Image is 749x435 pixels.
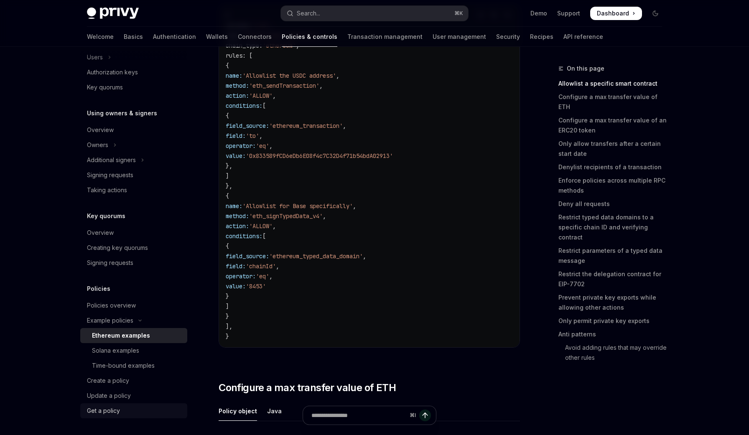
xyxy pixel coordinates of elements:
div: Search... [297,8,320,18]
span: 'eq' [256,272,269,280]
span: } [226,313,229,320]
a: Allowlist a specific smart contract [558,77,669,90]
a: Restrict parameters of a typed data message [558,244,669,267]
span: , [269,142,273,150]
a: Avoid adding rules that may override other rules [558,341,669,364]
span: ] [226,172,229,180]
a: Signing requests [80,168,187,183]
div: Taking actions [87,185,127,195]
span: operator: [226,272,256,280]
span: , [353,202,356,210]
a: Connectors [238,27,272,47]
span: conditions: [226,102,262,109]
span: 'Allowlist for Base specifically' [242,202,353,210]
a: Configure a max transfer value of ETH [558,90,669,114]
div: Creating key quorums [87,243,148,253]
a: Restrict typed data domains to a specific chain ID and verifying contract [558,211,669,244]
a: Solana examples [80,343,187,358]
h5: Key quorums [87,211,125,221]
span: value: [226,152,246,160]
span: 'ALLOW' [249,222,273,230]
a: Time-bound examples [80,358,187,373]
a: Creating key quorums [80,240,187,255]
div: Owners [87,140,108,150]
div: Signing requests [87,258,133,268]
a: Only allow transfers after a certain start date [558,137,669,160]
span: 'ethereum_typed_data_domain' [269,252,363,260]
span: action: [226,222,249,230]
span: 'ALLOW' [249,92,273,99]
div: Update a policy [87,391,131,401]
span: { [226,192,229,200]
span: conditions: [226,232,262,240]
div: Time-bound examples [92,361,155,371]
span: action: [226,92,249,99]
a: Configure a max transfer value of an ERC20 token [558,114,669,137]
img: dark logo [87,8,139,19]
span: [ [262,102,266,109]
div: Key quorums [87,82,123,92]
div: Solana examples [92,346,139,356]
span: '8453' [246,282,266,290]
button: Open search [281,6,468,21]
button: Toggle Additional signers section [80,153,187,168]
span: [ [262,232,266,240]
span: , [323,212,326,220]
div: Additional signers [87,155,136,165]
span: '0x833589fCD6eDb6E08f4c7C32D4f71b54bdA02913' [246,152,393,160]
span: method: [226,212,249,220]
a: Overview [80,225,187,240]
div: Ethereum examples [92,331,150,341]
div: Authorization keys [87,67,138,77]
span: } [226,333,229,340]
span: , [273,92,276,99]
span: } [226,293,229,300]
a: Denylist recipients of a transaction [558,160,669,174]
span: field: [226,132,246,140]
span: , [269,272,273,280]
a: Enforce policies across multiple RPC methods [558,174,669,197]
div: Signing requests [87,170,133,180]
a: Deny all requests [558,197,669,211]
a: Update a policy [80,388,187,403]
a: Support [557,9,580,18]
span: , [319,82,323,89]
a: Policies overview [80,298,187,313]
a: Demo [530,9,547,18]
div: Policies overview [87,300,136,310]
span: rules [226,52,242,59]
span: { [226,62,229,69]
span: On this page [567,64,604,74]
div: Get a policy [87,406,120,416]
span: 'eq' [256,142,269,150]
div: Example policies [87,315,133,326]
a: Key quorums [80,80,187,95]
span: , [363,252,366,260]
a: Policies & controls [282,27,337,47]
h5: Using owners & signers [87,108,157,118]
a: Anti patterns [558,328,669,341]
a: API reference [563,27,603,47]
a: Restrict the delegation contract for EIP-7702 [558,267,669,291]
span: , [276,262,279,270]
span: 'Allowlist the USDC address' [242,72,336,79]
a: Overview [80,122,187,137]
a: Recipes [530,27,553,47]
button: Toggle Example policies section [80,313,187,328]
a: Prevent private key exports while allowing other actions [558,291,669,314]
span: 'eth_signTypedData_v4' [249,212,323,220]
a: Welcome [87,27,114,47]
span: , [273,222,276,230]
a: Get a policy [80,403,187,418]
a: Transaction management [347,27,423,47]
span: ], [226,323,232,330]
a: Wallets [206,27,228,47]
h5: Policies [87,284,110,294]
div: Java [267,401,282,421]
div: Policy object [219,401,257,421]
input: Ask a question... [311,406,406,425]
a: Dashboard [590,7,642,20]
a: Only permit private key exports [558,314,669,328]
span: , [259,132,262,140]
button: Send message [419,410,431,421]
